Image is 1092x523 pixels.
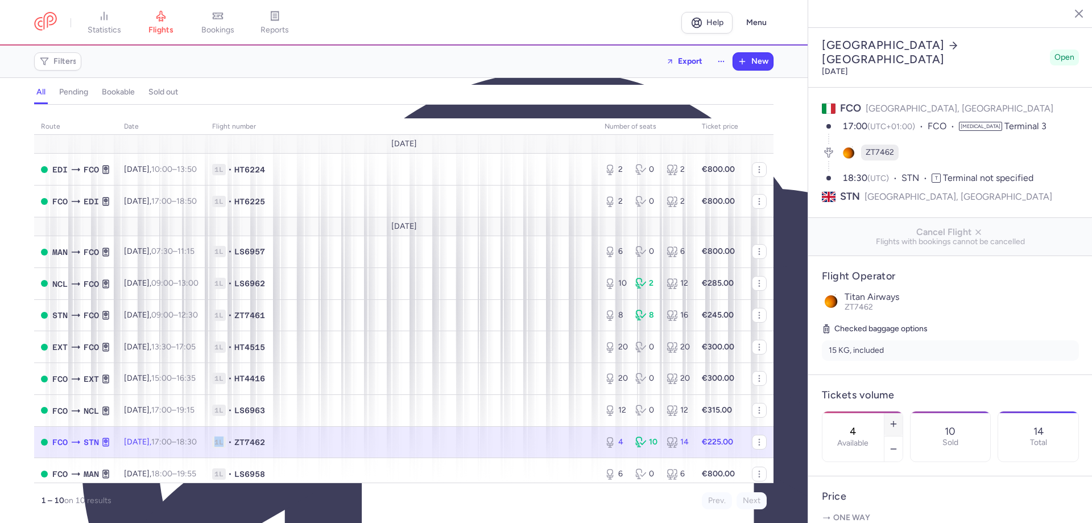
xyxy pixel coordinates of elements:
span: • [228,164,232,175]
div: 2 [635,278,657,289]
span: [DATE], [124,164,197,174]
span: on 10 results [64,496,111,505]
span: 1L [212,468,226,480]
strong: €300.00 [702,342,734,352]
time: 18:00 [151,469,172,479]
span: LS6957 [234,246,265,257]
span: Cancel Flight [817,227,1083,237]
div: 6 [667,468,688,480]
span: ZT7462 [234,436,265,448]
th: Ticket price [695,118,745,135]
span: MAN [84,468,99,480]
div: 0 [635,196,657,207]
div: 0 [635,468,657,480]
span: HT6224 [234,164,265,175]
strong: €315.00 [702,405,732,415]
span: HT4416 [234,373,265,384]
button: Prev. [702,492,732,509]
span: – [151,469,196,479]
a: statistics [76,10,133,35]
span: • [228,196,232,207]
th: Flight number [205,118,598,135]
h2: [GEOGRAPHIC_DATA] [GEOGRAPHIC_DATA] [822,38,1045,67]
span: reports [260,25,289,35]
span: EXT [52,341,68,353]
strong: €300.00 [702,373,734,383]
time: 19:15 [176,405,195,415]
div: 20 [605,373,626,384]
span: ZT7461 [234,310,265,321]
span: FCO [52,195,68,208]
span: STN [840,190,860,204]
time: 09:00 [151,278,173,288]
div: 0 [635,246,657,257]
div: 0 [635,405,657,416]
span: [GEOGRAPHIC_DATA], [GEOGRAPHIC_DATA] [864,190,1052,204]
span: • [228,278,232,289]
p: Titan Airways [845,292,1079,302]
div: 10 [635,436,657,448]
span: FCO [84,341,99,353]
div: 6 [605,246,626,257]
strong: €245.00 [702,310,734,320]
span: • [228,341,232,353]
span: EXT [84,373,99,385]
span: – [151,405,195,415]
span: FCO [52,373,68,385]
div: 2 [605,196,626,207]
span: 1L [212,278,226,289]
span: – [151,164,197,174]
span: LS6963 [234,405,265,416]
span: flights [148,25,173,35]
div: 12 [605,405,626,416]
span: 1L [212,196,226,207]
span: [DATE], [124,196,197,206]
div: 2 [605,164,626,175]
span: • [228,405,232,416]
span: FCO [928,120,959,133]
span: [DATE], [124,373,196,383]
span: [DATE], [124,310,198,320]
time: 10:00 [151,164,172,174]
span: • [228,373,232,384]
span: 1L [212,405,226,416]
span: 1L [212,436,226,448]
button: Menu [739,12,773,34]
span: T [932,174,941,183]
time: 13:50 [177,164,197,174]
span: EDI [52,163,68,176]
time: 13:30 [151,342,171,352]
span: [DATE], [124,246,195,256]
span: [DATE], [124,437,197,447]
span: STN [84,436,99,448]
span: ZT7462 [845,302,873,312]
div: 12 [667,405,688,416]
div: 8 [635,310,657,321]
span: 1L [212,164,226,175]
div: 12 [667,278,688,289]
label: Available [837,439,868,448]
div: 16 [667,310,688,321]
div: 0 [635,373,657,384]
time: 18:30 [176,437,197,447]
span: FCO [84,163,99,176]
time: 15:00 [151,373,172,383]
strong: 1 – 10 [41,496,64,505]
span: NCL [52,278,68,290]
h4: all [36,87,45,97]
time: 16:35 [176,373,196,383]
button: Next [737,492,767,509]
div: 14 [667,436,688,448]
div: 20 [605,341,626,353]
time: 17:00 [151,437,172,447]
span: Flights with bookings cannot be cancelled [817,237,1083,246]
figure: ZT airline logo [841,145,857,160]
div: 20 [667,373,688,384]
span: HT4515 [234,341,265,353]
button: Filters [35,53,81,70]
div: 8 [605,310,626,321]
span: FCO [84,309,99,322]
p: 14 [1033,426,1044,437]
p: Sold [942,438,958,447]
h4: Price [822,490,1079,503]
